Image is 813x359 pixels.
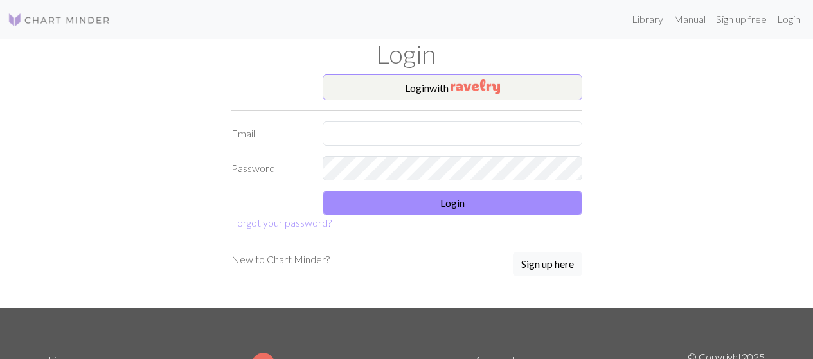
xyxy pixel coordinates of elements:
[231,216,332,229] a: Forgot your password?
[8,12,111,28] img: Logo
[40,39,773,69] h1: Login
[224,121,316,146] label: Email
[513,252,582,276] button: Sign up here
[451,79,500,94] img: Ravelry
[323,191,582,215] button: Login
[513,252,582,277] a: Sign up here
[711,6,772,32] a: Sign up free
[231,252,330,267] p: New to Chart Minder?
[772,6,805,32] a: Login
[668,6,711,32] a: Manual
[627,6,668,32] a: Library
[323,74,582,100] button: Loginwith
[224,156,316,180] label: Password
